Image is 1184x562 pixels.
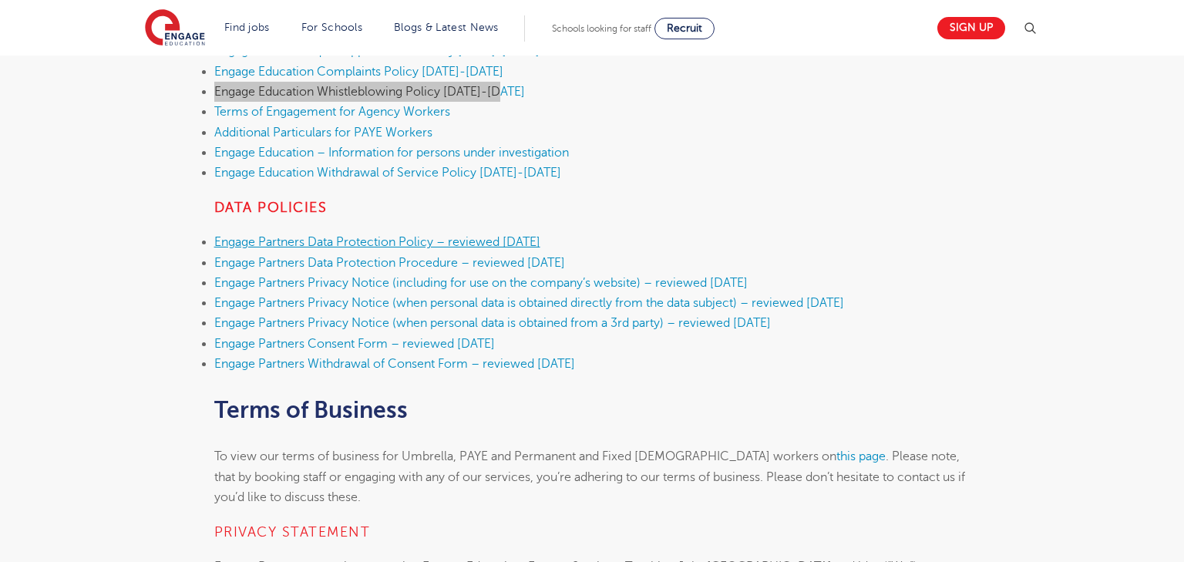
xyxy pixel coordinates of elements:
[214,200,328,215] strong: Data Policies
[214,449,836,463] span: To view our terms of business for Umbrella, PAYE and Permanent and Fixed [DEMOGRAPHIC_DATA] worke...
[836,449,886,463] a: this page
[214,523,970,541] h4: PRIVACY StATEMENT
[214,357,575,371] a: Engage Partners Withdrawal of Consent Form – reviewed [DATE]
[214,105,450,119] a: Terms of Engagement for Agency Workers
[214,296,844,310] a: Engage Partners Privacy Notice (when personal data is obtained directly from the data subject) – ...
[552,23,651,34] span: Schools looking for staff
[214,146,569,160] a: Engage Education – Information for persons under investigation
[214,449,965,504] span: . Please note, that by booking staff or engaging with any of our services, you’re adhering to our...
[214,276,748,290] a: Engage Partners Privacy Notice (including for use on the company’s website) – reviewed [DATE]
[667,22,702,34] span: Recruit
[214,235,540,249] a: Engage Partners Data Protection Policy – reviewed [DATE]
[214,397,970,423] h2: Terms of Business
[214,65,503,79] a: Engage Education Complaints Policy [DATE]-[DATE]
[214,256,565,270] a: Engage Partners Data Protection Procedure – reviewed [DATE]
[214,85,525,99] a: Engage Education Whistleblowing Policy [DATE]-[DATE]
[214,126,432,140] a: Additional Particulars for PAYE Workers
[214,316,771,330] a: Engage Partners Privacy Notice (when personal data is obtained from a 3rd party) – reviewed [DATE]
[394,22,499,33] a: Blogs & Latest News
[214,166,561,180] a: Engage Education Withdrawal of Service Policy [DATE]-[DATE]
[224,22,270,33] a: Find jobs
[214,337,495,351] a: Engage Partners Consent Form – reviewed [DATE]
[301,22,362,33] a: For Schools
[145,9,205,48] img: Engage Education
[937,17,1005,39] a: Sign up
[654,18,715,39] a: Recruit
